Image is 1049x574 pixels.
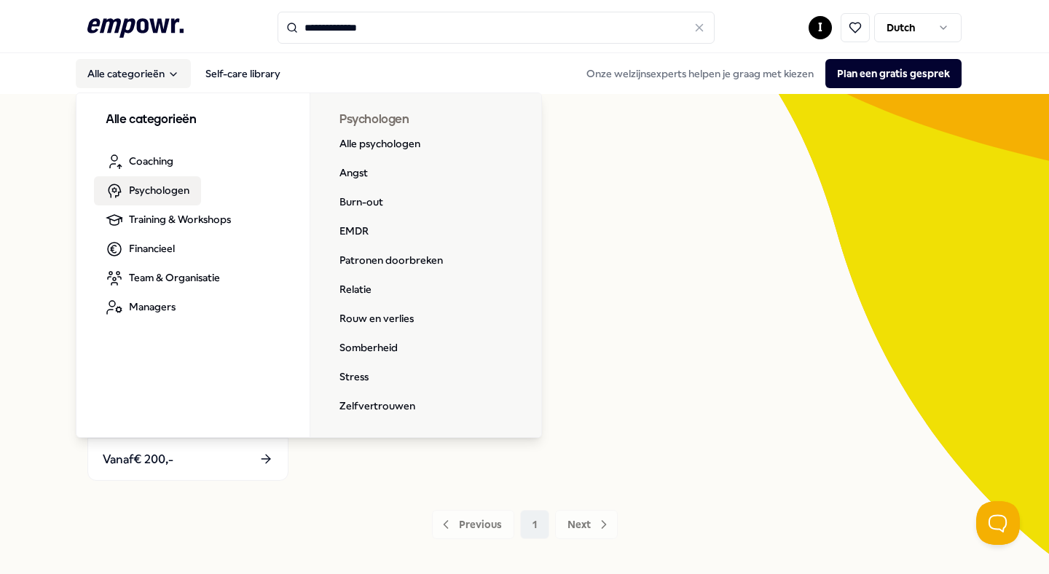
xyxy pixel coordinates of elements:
[194,59,292,88] a: Self-care library
[76,59,191,88] button: Alle categorieën
[278,12,715,44] input: Search for products, categories or subcategories
[825,59,962,88] button: Plan een gratis gesprek
[103,450,173,469] span: Vanaf € 200,-
[809,16,832,39] button: I
[76,59,292,88] nav: Main
[976,501,1020,545] iframe: Help Scout Beacon - Open
[575,59,962,88] div: Onze welzijnsexperts helpen je graag met kiezen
